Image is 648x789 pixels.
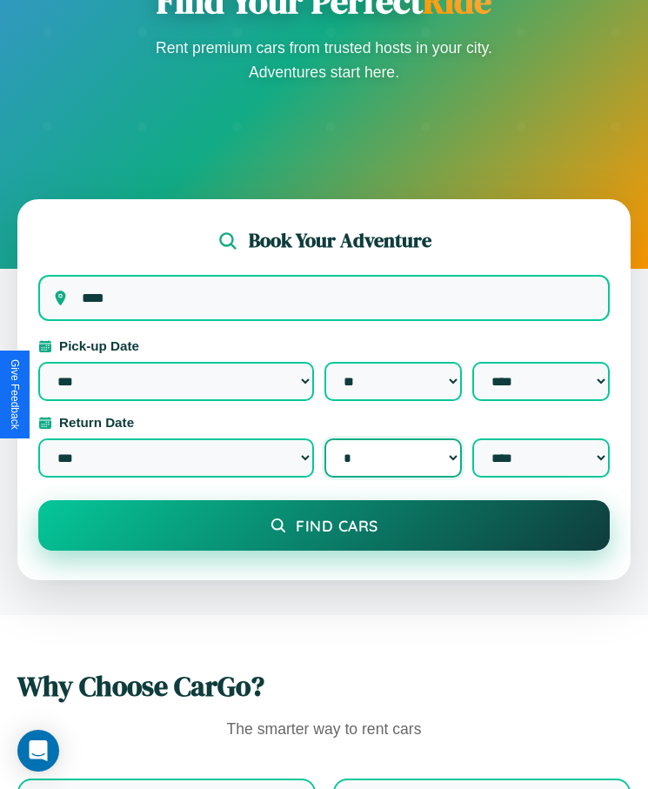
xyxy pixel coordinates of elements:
h2: Book Your Adventure [249,227,431,254]
p: The smarter way to rent cars [17,716,631,744]
label: Return Date [38,415,610,430]
h2: Why Choose CarGo? [17,667,631,705]
div: Open Intercom Messenger [17,730,59,772]
div: Give Feedback [9,359,21,430]
label: Pick-up Date [38,338,610,353]
button: Find Cars [38,500,610,551]
p: Rent premium cars from trusted hosts in your city. Adventures start here. [150,36,498,84]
